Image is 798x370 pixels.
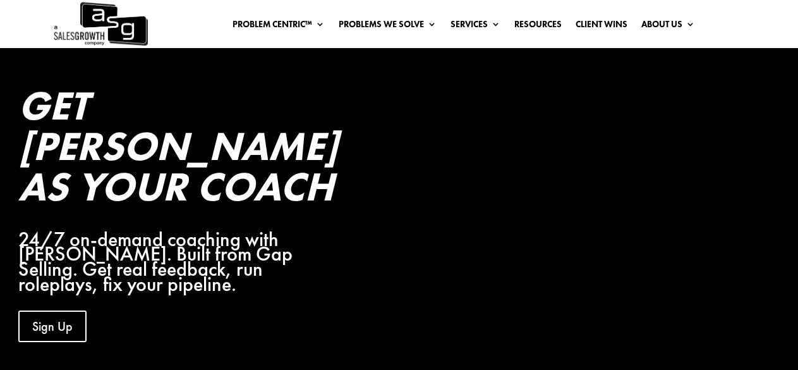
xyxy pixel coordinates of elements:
a: Services [450,20,500,34]
div: 24/7 on-demand coaching with [PERSON_NAME]. Built from Gap Selling. Get real feedback, run rolepl... [18,232,340,292]
a: Client Wins [576,20,627,34]
a: Problems We Solve [339,20,437,34]
a: Sign Up [18,311,87,342]
a: About Us [641,20,695,34]
a: Problem Centric™ [233,20,325,34]
h2: Get [PERSON_NAME] As Your Coach [18,85,340,213]
a: Resources [514,20,562,34]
